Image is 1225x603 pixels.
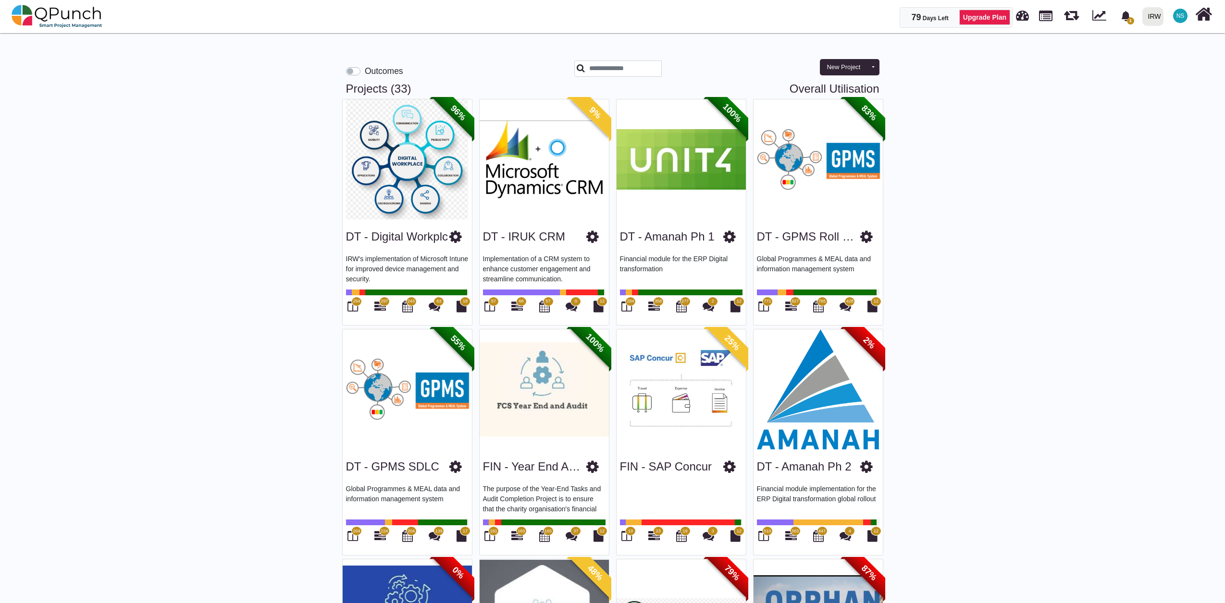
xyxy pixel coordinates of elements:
i: Gantt [374,301,386,312]
span: NS [1176,13,1185,19]
i: Document Library [867,301,878,312]
span: 297 [381,298,388,305]
i: Calendar [813,530,824,542]
span: 447 [818,528,826,535]
i: Punch Discussions [566,530,577,542]
a: DT - Amanah Ph 1 [620,230,715,243]
i: Gantt [511,530,523,542]
span: 12 [737,298,742,305]
span: 165 [544,528,552,535]
a: DT - Amanah Ph 2 [757,460,852,473]
i: Calendar [539,301,550,312]
a: 224 [374,534,386,542]
a: 183 [511,534,523,542]
i: Document Library [867,530,878,542]
a: 358 [648,304,660,312]
p: Global Programmes & MEAL data and information management system [757,254,879,283]
span: 4 [849,528,851,535]
div: Notification [1117,7,1134,24]
a: 583 [785,534,797,542]
span: 827 [792,298,799,305]
i: Board [484,301,495,312]
i: Gantt [785,301,797,312]
i: Document Library [457,530,467,542]
span: 48% [568,546,621,599]
i: Board [758,301,769,312]
i: Punch Discussions [840,301,851,312]
span: 25% [705,316,758,370]
a: DT - GPMS SDLC [346,460,439,473]
i: Board [621,301,632,312]
i: Punch Discussions [429,301,440,312]
span: 55% [431,316,484,370]
span: 583 [792,528,799,535]
i: Calendar [676,301,687,312]
span: 284 [627,298,634,305]
p: IRW's implementation of Microsoft Intune for improved device management and security. [346,254,469,283]
span: 57 [545,298,550,305]
span: 83 [436,298,441,305]
i: Document Library [594,301,604,312]
i: Board [484,530,495,542]
a: 66 [511,304,523,312]
i: Document Library [594,530,604,542]
a: 827 [785,304,797,312]
span: 204 [353,528,360,535]
span: 23 [656,528,661,535]
h3: DT - Amanah Ph 1 [620,230,715,244]
i: Board [347,301,358,312]
a: Upgrade Plan [959,10,1010,25]
span: 428 [846,298,854,305]
span: 3 [712,528,714,535]
span: 224 [381,528,388,535]
a: DT - IRUK CRM [483,230,566,243]
a: Overall Utilisation [790,82,879,96]
span: 37 [573,528,578,535]
a: 297 [374,304,386,312]
span: 12 [600,528,605,535]
a: DT - GPMS Roll out [757,230,861,243]
span: 96% [431,86,484,140]
span: 510 [764,528,771,535]
span: 0% [431,546,484,599]
div: IRW [1148,8,1161,25]
i: Calendar [402,530,413,542]
a: DT - Digital Workplc [346,230,448,243]
img: qpunch-sp.fa6292f.png [12,2,102,31]
span: 183 [518,528,525,535]
span: 0 [575,298,577,305]
span: 243 [408,298,415,305]
span: 1 [1127,17,1134,24]
span: 204 [408,528,415,535]
h3: DT - Digital Workplc [346,230,448,244]
i: Punch Discussions [566,301,577,312]
span: 87% [842,546,895,599]
p: Implementation of a CRM system to enhance customer engagement and streamline communication. [483,254,606,283]
span: Nadeem Sheikh [1173,9,1188,23]
span: Dashboard [1016,6,1029,20]
span: Projects [1039,6,1052,21]
p: The purpose of the Year-End Tasks and Audit Completion Project is to ensure that the charity orga... [483,484,606,513]
span: 12 [874,528,879,535]
i: Gantt [785,530,797,542]
span: 100% [705,86,758,140]
h3: FIN - SAP Concur [620,460,712,474]
span: 79 [911,12,921,22]
div: Dynamic Report [1088,0,1115,32]
a: FIN - SAP Concur [620,460,712,473]
a: NS [1167,0,1193,31]
i: Calendar [402,301,413,312]
i: Gantt [511,301,523,312]
a: IRW [1138,0,1167,32]
span: 277 [681,298,689,305]
i: Calendar [539,530,550,542]
span: Releases [1064,5,1079,21]
i: Punch Discussions [703,530,714,542]
span: 79% [705,546,758,599]
label: Outcomes [365,65,403,77]
a: 23 [648,534,660,542]
h3: DT - GPMS SDLC [346,460,439,474]
span: 139 [435,528,443,535]
span: 57 [491,298,496,305]
i: Punch Discussions [429,530,440,542]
